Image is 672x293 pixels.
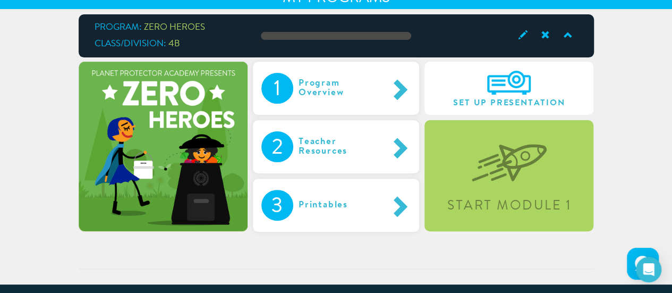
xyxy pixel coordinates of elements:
span: Collapse [555,28,577,43]
img: startLevel-067b1d7070320fa55a55bc2f2caa8c2a.png [472,127,547,182]
div: Teacher Resources [293,131,388,162]
iframe: HelpCrunch [624,245,661,282]
div: Printables [293,190,376,221]
span: Archive Class [533,28,555,43]
div: Start Module 1 [426,199,592,213]
div: Open Intercom Messenger [636,257,661,282]
span: Edit Class [511,28,533,43]
div: 2 [261,131,293,162]
div: 1 [261,73,293,104]
span: Program: [95,23,142,32]
img: A6IEyHKz3Om3AAAAAElFTkSuQmCC [487,71,531,95]
span: ZERO HEROES [144,23,205,32]
div: Program Overview [293,73,388,104]
span: Set Up Presentation [433,98,585,108]
img: zeroHeroesTrial-709919bdc35c19934481c5a402c44ecc.png [79,62,248,231]
div: 3 [261,190,293,221]
span: Class/Division: [95,39,166,48]
span: 4B [168,39,180,48]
